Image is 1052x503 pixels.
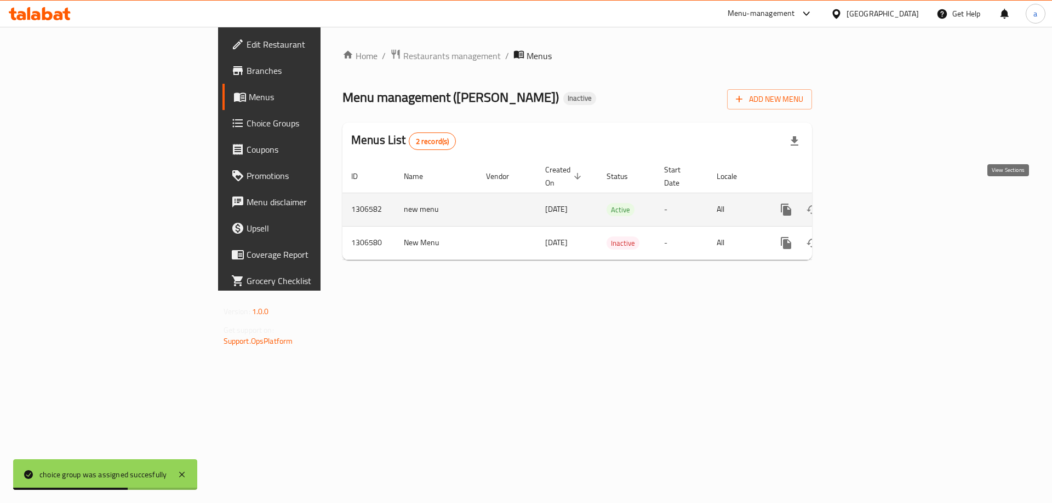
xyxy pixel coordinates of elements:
button: Add New Menu [727,89,812,109]
div: [GEOGRAPHIC_DATA] [847,8,919,20]
span: Name [404,170,437,183]
td: - [655,193,708,226]
span: [DATE] [545,202,568,216]
span: Choice Groups [247,117,385,130]
td: - [655,226,708,259]
div: choice group was assigned succesfully [39,469,167,481]
span: [DATE] [545,235,568,250]
span: Start Date [664,163,695,189]
span: Created On [545,163,585,189]
span: Upsell [247,222,385,235]
div: Menu-management [728,7,795,20]
span: a [1033,8,1037,20]
div: Total records count [409,132,456,150]
span: Menu disclaimer [247,195,385,209]
span: Inactive [563,94,596,103]
a: Branches [222,57,394,84]
th: Actions [764,160,887,193]
div: Inactive [563,92,596,105]
li: / [505,49,509,62]
span: Menus [527,49,552,62]
nav: breadcrumb [342,49,812,63]
span: Menus [249,90,385,103]
span: Active [607,204,634,216]
a: Coverage Report [222,241,394,268]
button: Change Status [799,230,826,256]
span: Inactive [607,237,639,250]
span: Branches [247,64,385,77]
span: 1.0.0 [252,304,269,319]
span: Grocery Checklist [247,274,385,287]
span: ID [351,170,372,183]
div: Export file [781,128,808,154]
span: 2 record(s) [409,136,456,147]
a: Restaurants management [390,49,501,63]
button: more [773,230,799,256]
a: Upsell [222,215,394,241]
a: Grocery Checklist [222,268,394,294]
span: Add New Menu [736,92,803,106]
span: Edit Restaurant [247,38,385,51]
button: more [773,196,799,223]
span: Coverage Report [247,248,385,261]
span: Coupons [247,143,385,156]
td: All [708,193,764,226]
a: Menu disclaimer [222,189,394,215]
table: enhanced table [342,160,887,260]
a: Support.OpsPlatform [224,334,293,348]
span: Promotions [247,169,385,182]
span: Status [607,170,642,183]
td: All [708,226,764,259]
a: Menus [222,84,394,110]
span: Restaurants management [403,49,501,62]
td: new menu [395,193,477,226]
a: Choice Groups [222,110,394,136]
a: Promotions [222,163,394,189]
div: Active [607,203,634,216]
span: Get support on: [224,323,274,337]
span: Menu management ( [PERSON_NAME] ) [342,85,559,109]
h2: Menus List [351,132,456,150]
span: Vendor [486,170,523,183]
td: New Menu [395,226,477,259]
span: Locale [717,170,751,183]
span: Version: [224,304,250,319]
button: Change Status [799,196,826,223]
a: Edit Restaurant [222,31,394,57]
a: Coupons [222,136,394,163]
